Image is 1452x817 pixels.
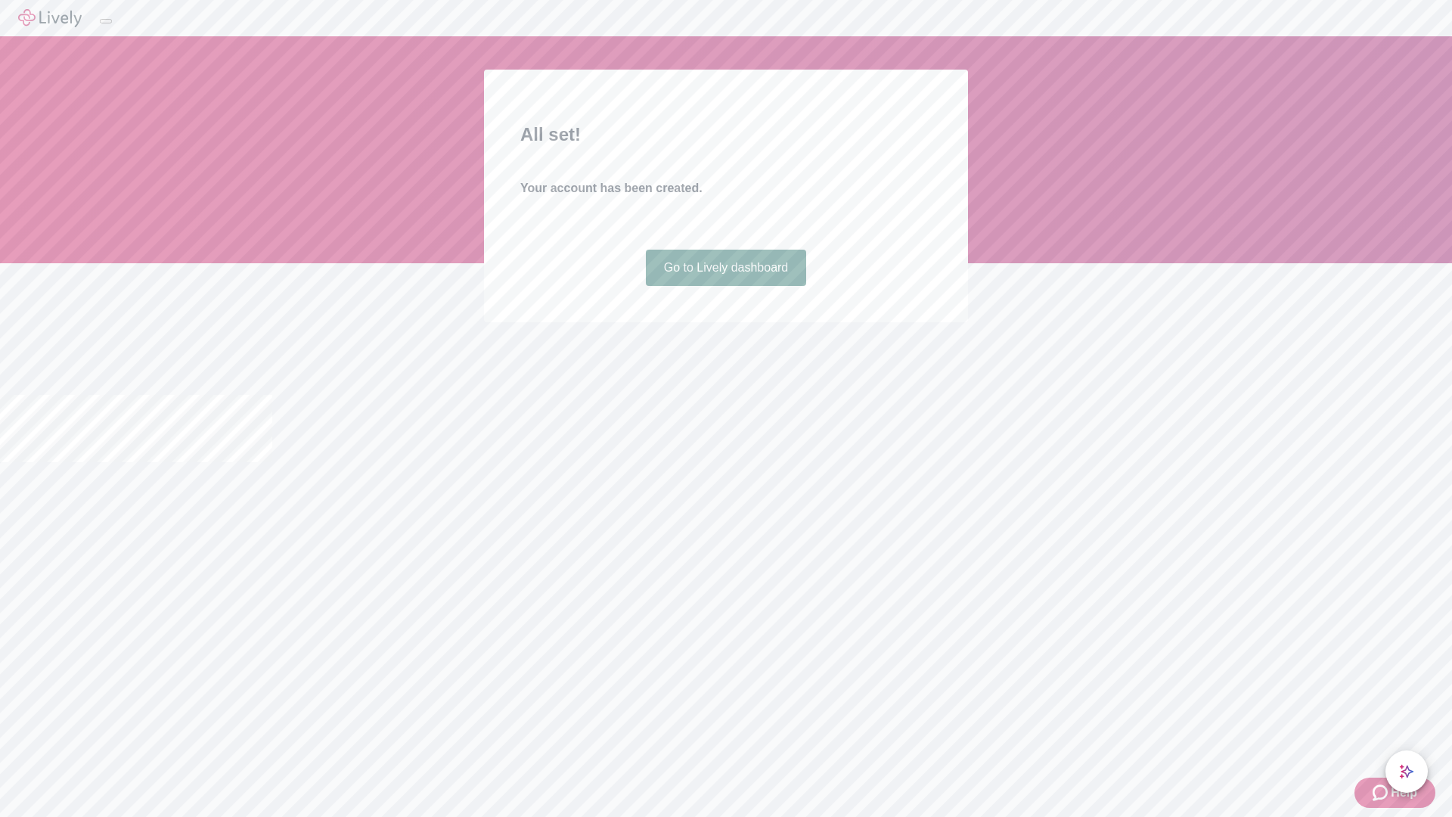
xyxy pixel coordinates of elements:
[1373,784,1391,802] svg: Zendesk support icon
[1399,764,1414,779] svg: Lively AI Assistant
[646,250,807,286] a: Go to Lively dashboard
[520,179,932,197] h4: Your account has been created.
[1385,750,1428,793] button: chat
[18,9,82,27] img: Lively
[1354,778,1435,808] button: Zendesk support iconHelp
[520,121,932,148] h2: All set!
[100,19,112,23] button: Log out
[1391,784,1417,802] span: Help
